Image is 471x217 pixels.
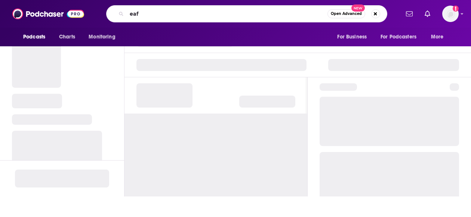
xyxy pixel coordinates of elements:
button: open menu [18,30,55,44]
span: Charts [59,32,75,42]
span: Open Advanced [331,12,362,16]
a: Show notifications dropdown [422,7,433,20]
button: open menu [83,30,125,44]
a: Charts [54,30,80,44]
button: open menu [426,30,453,44]
button: Open AdvancedNew [327,9,365,18]
input: Search podcasts, credits, & more... [127,8,327,20]
img: Podchaser - Follow, Share and Rate Podcasts [12,7,84,21]
button: open menu [332,30,376,44]
span: More [431,32,444,42]
button: Show profile menu [442,6,459,22]
img: User Profile [442,6,459,22]
span: For Podcasters [381,32,416,42]
span: Monitoring [89,32,115,42]
svg: Add a profile image [453,6,459,12]
div: Search podcasts, credits, & more... [106,5,387,22]
button: open menu [376,30,427,44]
span: New [351,4,365,12]
a: Show notifications dropdown [403,7,416,20]
span: Logged in as lorlinskyyorkshire [442,6,459,22]
span: Podcasts [23,32,45,42]
span: For Business [337,32,367,42]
